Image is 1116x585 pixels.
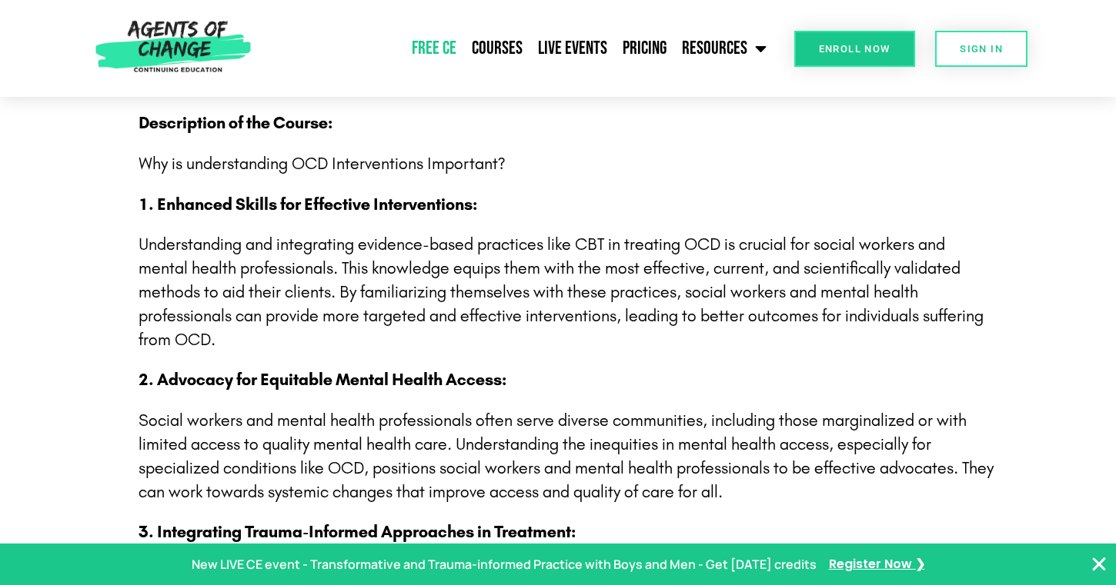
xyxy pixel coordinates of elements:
a: SIGN IN [935,31,1027,67]
a: Enroll Now [794,31,915,67]
strong: 1. Enhanced Skills for Effective Interventions: [139,194,477,214]
a: Pricing [615,29,674,68]
strong: 2. Advocacy for Equitable Mental Health Access: [139,370,506,390]
p: Social workers and mental health professionals often serve diverse communities, including those m... [139,409,997,504]
a: Free CE [404,29,464,68]
b: Description of the Course: [139,113,332,133]
span: Enroll Now [819,44,890,54]
a: Live Events [530,29,615,68]
nav: Menu [258,29,774,68]
p: Understanding and integrating evidence-based practices like CBT in treating OCD is crucial for so... [139,233,997,351]
span: SIGN IN [960,44,1003,54]
a: Resources [674,29,774,68]
p: Why is understanding OCD Interventions Important? [139,152,997,176]
p: New LIVE CE event - Transformative and Trauma-informed Practice with Boys and Men - Get [DATE] cr... [192,553,817,576]
button: Close Banner [1090,555,1108,573]
a: Register Now ❯ [829,553,925,576]
a: Courses [464,29,530,68]
strong: 3. Integrating Trauma-Informed Approaches in Treatment: [139,522,576,542]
